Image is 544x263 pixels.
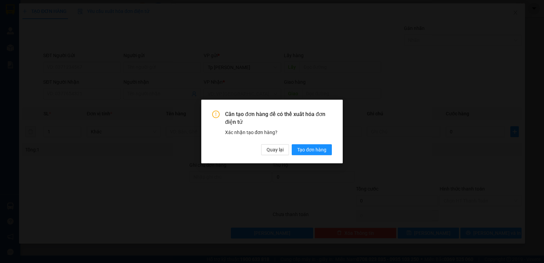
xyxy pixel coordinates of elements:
div: Xác nhận tạo đơn hàng? [225,129,332,136]
button: Quay lại [261,144,289,155]
button: Tạo đơn hàng [292,144,332,155]
span: Quay lại [267,146,284,153]
span: Cần tạo đơn hàng để có thể xuất hóa đơn điện tử [225,111,332,126]
span: Tạo đơn hàng [297,146,326,153]
span: exclamation-circle [212,111,220,118]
